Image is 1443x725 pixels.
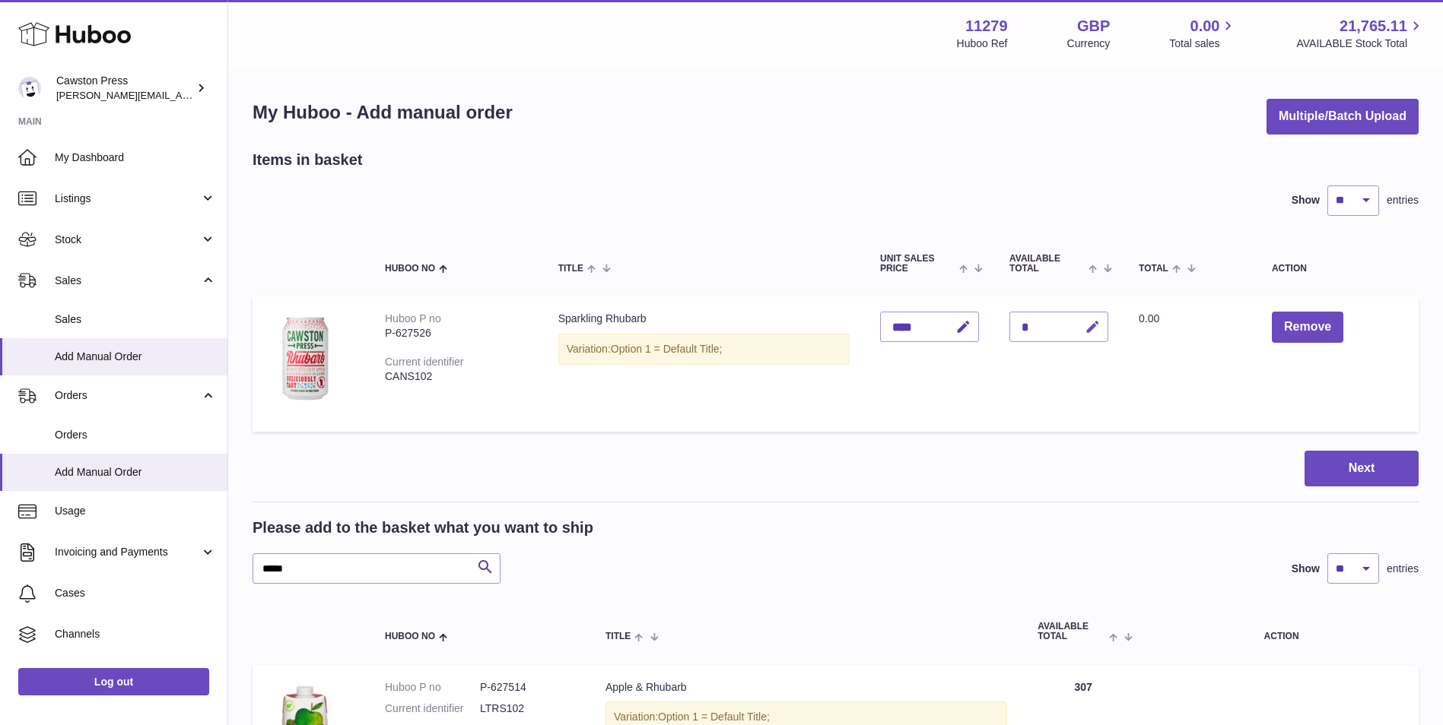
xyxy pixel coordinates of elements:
[55,545,200,559] span: Invoicing and Payments
[1292,193,1320,207] label: Show
[1292,562,1320,576] label: Show
[1296,16,1425,51] a: 21,765.11 AVAILABLE Stock Total
[55,150,216,165] span: My Dashboard
[480,680,575,695] dd: P-627514
[385,632,435,641] span: Huboo no
[385,680,480,695] dt: Huboo P no
[558,264,583,274] span: Title
[1144,606,1419,657] th: Action
[1387,562,1419,576] span: entries
[611,343,723,355] span: Option 1 = Default Title;
[480,701,575,716] dd: LTRS102
[385,701,480,716] dt: Current identifier
[1296,36,1425,51] span: AVAILABLE Stock Total
[558,334,850,365] div: Variation:
[56,74,193,103] div: Cawston Press
[1169,16,1237,51] a: 0.00 Total sales
[1267,99,1419,135] button: Multiple/Batch Upload
[385,356,464,368] div: Current identifier
[1009,254,1085,274] span: AVAILABLE Total
[1077,16,1110,36] strong: GBP
[385,326,528,340] div: P-627526
[385,264,435,274] span: Huboo no
[55,233,200,247] span: Stock
[1305,451,1419,486] button: Next
[1272,264,1403,274] div: Action
[56,89,386,101] span: [PERSON_NAME][EMAIL_ADDRESS][PERSON_NAME][DOMAIN_NAME]
[1340,16,1407,36] span: 21,765.11
[658,711,770,723] span: Option 1 = Default Title;
[543,296,865,432] td: Sparkling Rhubarb
[253,150,363,170] h2: Items in basket
[268,312,344,413] img: Sparkling Rhubarb
[55,312,216,327] span: Sales
[1190,16,1220,36] span: 0.00
[55,428,216,442] span: Orders
[1139,264,1168,274] span: Total
[1038,622,1105,641] span: AVAILABLE Total
[605,632,631,641] span: Title
[1067,36,1111,51] div: Currency
[55,350,216,364] span: Add Manual Order
[253,518,593,538] h2: Please add to the basket what you want to ship
[385,312,441,325] div: Huboo P no
[55,192,200,206] span: Listings
[965,16,1008,36] strong: 11279
[55,504,216,518] span: Usage
[1169,36,1237,51] span: Total sales
[1272,312,1343,343] button: Remove
[55,586,216,600] span: Cases
[18,668,209,695] a: Log out
[1139,312,1159,325] span: 0.00
[253,100,513,125] h1: My Huboo - Add manual order
[55,388,200,403] span: Orders
[957,36,1008,51] div: Huboo Ref
[385,369,528,384] div: CANS102
[55,627,216,641] span: Channels
[18,77,41,100] img: thomas.carson@cawstonpress.com
[55,465,216,480] span: Add Manual Order
[1387,193,1419,207] span: entries
[880,254,955,274] span: Unit Sales Price
[55,274,200,288] span: Sales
